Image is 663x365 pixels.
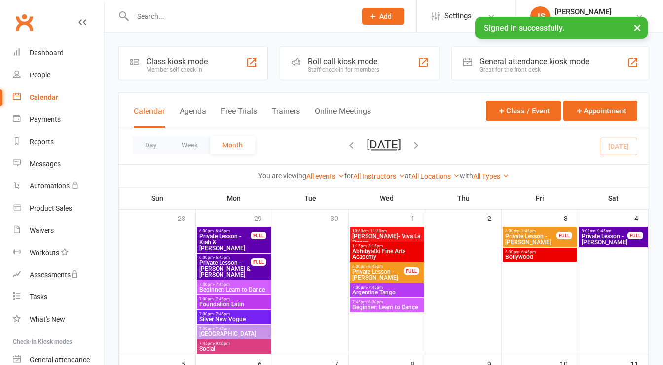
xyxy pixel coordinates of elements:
[199,255,251,260] span: 6:00pm
[479,57,589,66] div: General attendance kiosk mode
[214,312,230,316] span: - 7:45pm
[352,285,422,290] span: 7:00pm
[505,229,557,233] span: 3:00pm
[530,6,550,26] div: JS
[214,327,230,331] span: - 7:45pm
[13,86,104,109] a: Calendar
[308,66,379,73] div: Staff check-in for members
[147,66,208,73] div: Member self check-in
[30,226,54,234] div: Waivers
[199,316,269,322] span: Silver New Vogue
[349,188,425,209] th: Wed
[425,188,502,209] th: Thu
[130,9,349,23] input: Search...
[30,293,47,301] div: Tasks
[505,250,575,254] span: 5:30pm
[199,331,269,337] span: [GEOGRAPHIC_DATA]
[344,172,353,180] strong: for
[352,264,404,269] span: 6:00pm
[258,172,306,180] strong: You are viewing
[214,229,230,233] span: - 6:45pm
[199,312,269,316] span: 7:00pm
[505,233,557,245] span: Private Lesson - [PERSON_NAME]
[444,5,472,27] span: Settings
[352,248,422,260] span: Abhibyatki Fine Arts Academy
[595,229,611,233] span: - 9:45am
[352,300,422,304] span: 7:45pm
[30,204,72,212] div: Product Sales
[180,107,206,128] button: Agenda
[411,172,460,180] a: All Locations
[352,233,422,245] span: [PERSON_NAME]- Viva La Dance
[30,138,54,146] div: Reports
[627,232,643,239] div: FULL
[178,210,195,226] div: 28
[13,175,104,197] a: Automations
[564,210,578,226] div: 3
[199,346,269,352] span: Social
[272,188,349,209] th: Tue
[13,219,104,242] a: Waivers
[169,136,210,154] button: Week
[13,64,104,86] a: People
[134,107,165,128] button: Calendar
[581,233,628,245] span: Private Lesson - [PERSON_NAME]
[30,182,70,190] div: Automations
[13,286,104,308] a: Tasks
[519,229,536,233] span: - 3:45pm
[30,49,64,57] div: Dashboard
[484,23,564,33] span: Signed in successfully.
[505,254,575,260] span: Bollywood
[214,282,230,287] span: - 7:45pm
[473,172,509,180] a: All Types
[13,131,104,153] a: Reports
[199,301,269,307] span: Foundation Latin
[367,285,383,290] span: - 7:45pm
[367,300,383,304] span: - 8:30pm
[367,244,383,248] span: - 3:15pm
[367,138,401,151] button: [DATE]
[13,42,104,64] a: Dashboard
[404,267,419,275] div: FULL
[352,290,422,295] span: Argentine Tango
[353,172,405,180] a: All Instructors
[479,66,589,73] div: Great for the front desk
[214,341,230,346] span: - 9:00pm
[199,327,269,331] span: 7:00pm
[30,71,50,79] div: People
[555,16,628,25] div: Pachanga Dance Studio
[352,229,422,233] span: 10:30am
[30,315,65,323] div: What's New
[411,210,425,226] div: 1
[634,210,648,226] div: 4
[199,282,269,287] span: 7:00pm
[486,101,561,121] button: Class / Event
[405,172,411,180] strong: at
[199,341,269,346] span: 7:45pm
[133,136,169,154] button: Day
[367,264,383,269] span: - 6:45pm
[308,57,379,66] div: Roll call kiosk mode
[315,107,371,128] button: Online Meetings
[556,232,572,239] div: FULL
[147,57,208,66] div: Class kiosk mode
[352,244,422,248] span: 1:15pm
[30,249,59,256] div: Workouts
[379,12,392,20] span: Add
[214,255,230,260] span: - 6:45pm
[30,115,61,123] div: Payments
[199,233,251,251] span: Private Lesson - Kiah & [PERSON_NAME]
[502,188,578,209] th: Fri
[368,229,387,233] span: - 11:30am
[519,250,536,254] span: - 6:45pm
[251,232,266,239] div: FULL
[13,308,104,330] a: What's New
[352,304,422,310] span: Beginner: Learn to Dance
[13,109,104,131] a: Payments
[119,188,196,209] th: Sun
[563,101,637,121] button: Appointment
[578,188,649,209] th: Sat
[30,271,78,279] div: Assessments
[352,269,404,281] span: Private Lesson - [PERSON_NAME]
[555,7,628,16] div: [PERSON_NAME]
